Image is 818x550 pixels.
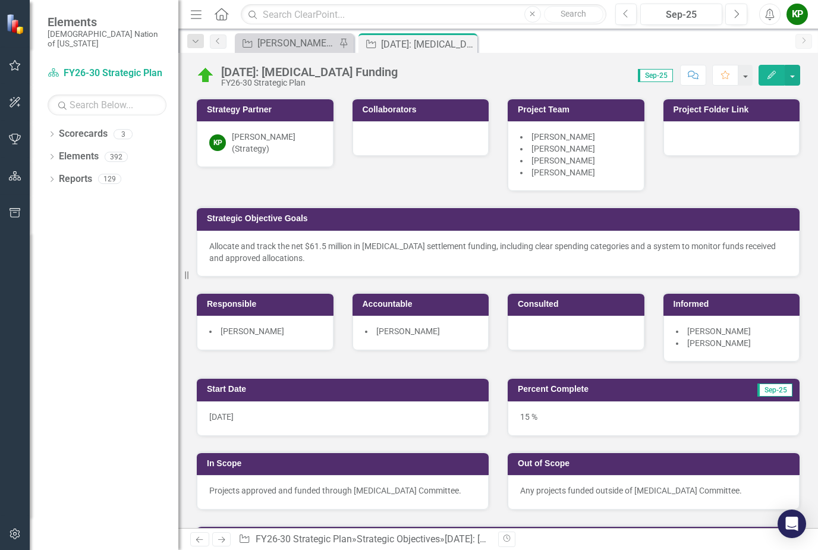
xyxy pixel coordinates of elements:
[196,66,215,85] img: On Target
[207,105,328,114] h3: Strategy Partner
[638,69,673,82] span: Sep-25
[207,300,328,309] h3: Responsible
[59,127,108,141] a: Scorecards
[786,4,808,25] button: KP
[445,533,586,545] div: [DATE]: [MEDICAL_DATA] Funding
[518,300,638,309] h3: Consulted
[257,36,336,51] div: [PERSON_NAME] SO's
[520,485,787,496] p: Any projects funded outside of [MEDICAL_DATA] Committee.
[238,36,336,51] a: [PERSON_NAME] SO's
[687,338,751,348] span: [PERSON_NAME]
[687,326,751,336] span: [PERSON_NAME]
[640,4,722,25] button: Sep-25
[508,401,800,436] div: 15 %
[241,4,606,25] input: Search ClearPoint...
[531,144,595,153] span: [PERSON_NAME]
[518,385,700,394] h3: Percent Complete
[209,485,476,496] p: Projects approved and funded through [MEDICAL_DATA] Committee.
[221,326,284,336] span: [PERSON_NAME]
[207,214,794,223] h3: Strategic Objective Goals
[207,385,483,394] h3: Start Date
[98,174,121,184] div: 129
[363,105,483,114] h3: Collaborators
[531,156,595,165] span: [PERSON_NAME]
[209,134,226,151] div: KP
[221,65,398,78] div: [DATE]: [MEDICAL_DATA] Funding
[114,129,133,139] div: 3
[48,67,166,80] a: FY26-30 Strategic Plan
[209,240,787,264] p: Allocate and track the net $61.5 million in [MEDICAL_DATA] settlement funding, including clear sp...
[363,300,483,309] h3: Accountable
[6,13,27,34] img: ClearPoint Strategy
[674,105,794,114] h3: Project Folder Link
[531,132,595,142] span: [PERSON_NAME]
[105,152,128,162] div: 392
[48,29,166,49] small: [DEMOGRAPHIC_DATA] Nation of [US_STATE]
[207,459,483,468] h3: In Scope
[518,459,794,468] h3: Out of Scope
[531,168,595,177] span: [PERSON_NAME]
[757,384,792,397] span: Sep-25
[644,8,718,22] div: Sep-25
[48,95,166,115] input: Search Below...
[256,533,352,545] a: FY26-30 Strategic Plan
[232,131,321,155] div: [PERSON_NAME] (Strategy)
[209,412,234,422] span: [DATE]
[48,15,166,29] span: Elements
[674,300,794,309] h3: Informed
[238,533,489,546] div: » »
[381,37,474,52] div: [DATE]: [MEDICAL_DATA] Funding
[59,150,99,164] a: Elements
[544,6,603,23] button: Search
[376,326,440,336] span: [PERSON_NAME]
[357,533,440,545] a: Strategic Objectives
[221,78,398,87] div: FY26-30 Strategic Plan
[518,105,638,114] h3: Project Team
[561,9,586,18] span: Search
[778,510,806,538] div: Open Intercom Messenger
[59,172,92,186] a: Reports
